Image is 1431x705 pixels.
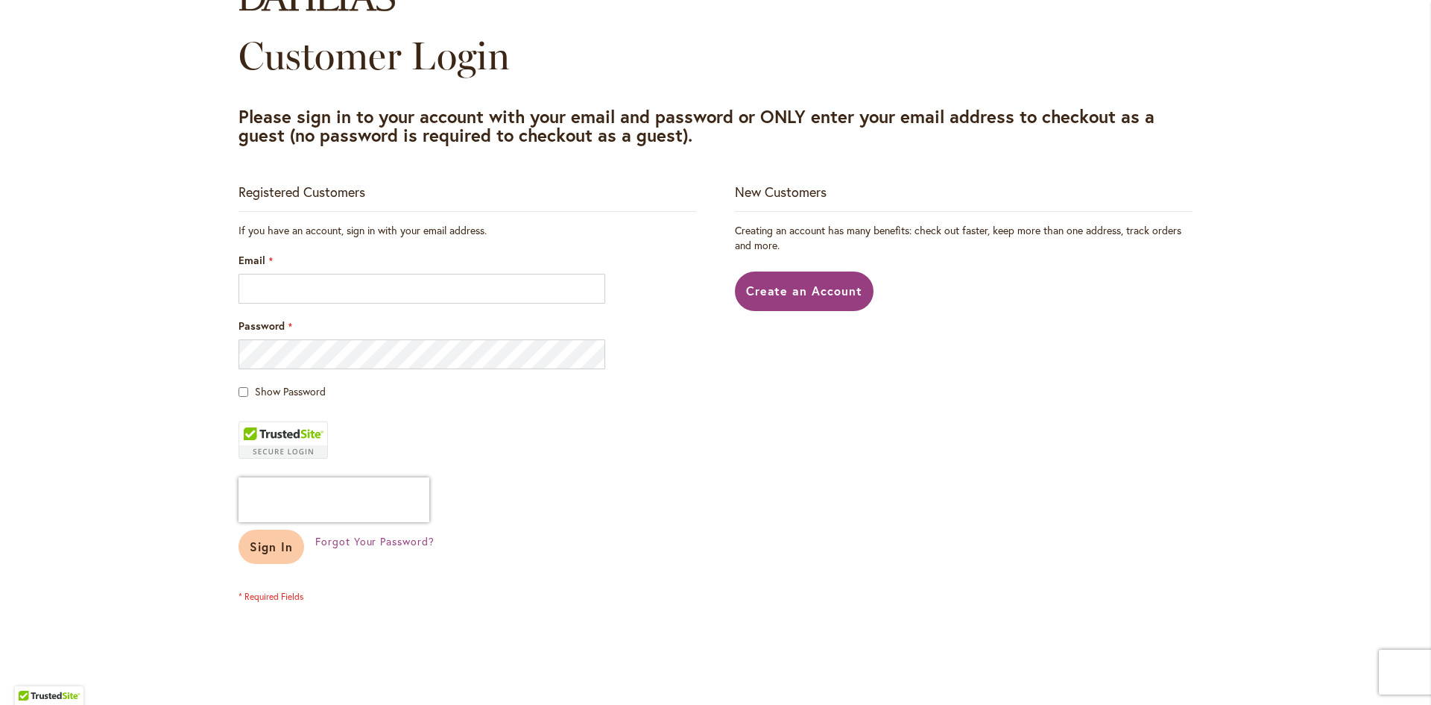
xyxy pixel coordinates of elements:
[238,104,1154,147] strong: Please sign in to your account with your email and password or ONLY enter your email address to c...
[238,183,365,201] strong: Registered Customers
[746,283,863,298] span: Create an Account
[238,477,429,522] iframe: reCAPTCHA
[238,422,328,459] div: TrustedSite Certified
[11,652,53,694] iframe: Launch Accessibility Center
[315,534,435,549] a: Forgot Your Password?
[238,223,696,238] div: If you have an account, sign in with your email address.
[238,32,510,79] span: Customer Login
[238,530,304,564] button: Sign In
[255,384,326,398] span: Show Password
[238,319,285,333] span: Password
[735,183,827,201] strong: New Customers
[315,534,435,548] span: Forgot Your Password?
[735,272,874,311] a: Create an Account
[250,539,293,554] span: Sign In
[735,223,1192,253] p: Creating an account has many benefits: check out faster, keep more than one address, track orders...
[238,253,265,267] span: Email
